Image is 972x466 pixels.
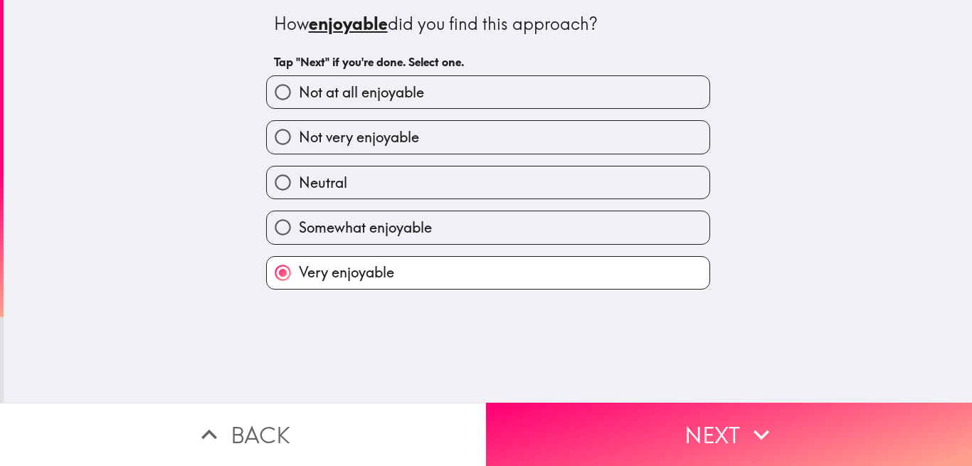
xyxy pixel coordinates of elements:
[267,166,709,198] button: Neutral
[274,12,702,36] div: How did you find this approach?
[267,121,709,153] button: Not very enjoyable
[267,211,709,243] button: Somewhat enjoyable
[299,127,419,147] span: Not very enjoyable
[299,83,424,102] span: Not at all enjoyable
[299,263,394,282] span: Very enjoyable
[267,76,709,108] button: Not at all enjoyable
[299,218,432,238] span: Somewhat enjoyable
[309,13,388,34] u: enjoyable
[299,173,347,193] span: Neutral
[267,257,709,289] button: Very enjoyable
[274,54,702,70] h6: Tap "Next" if you're done. Select one.
[486,403,972,466] button: Next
